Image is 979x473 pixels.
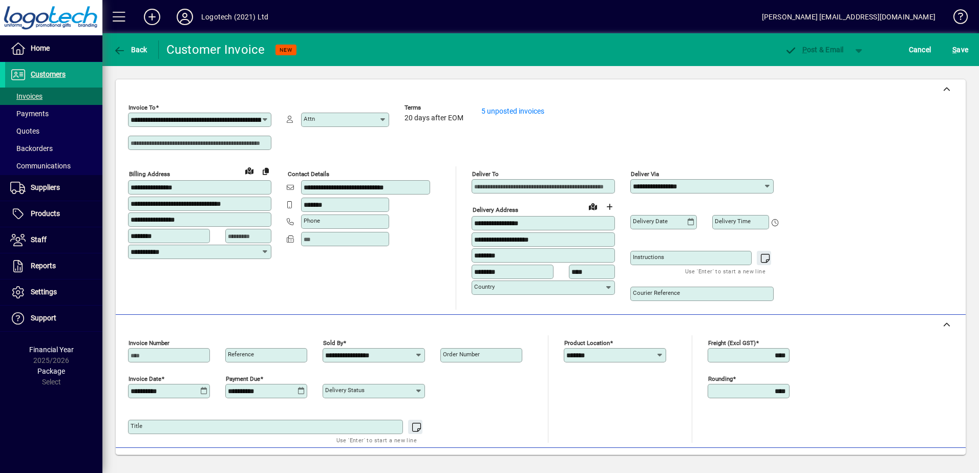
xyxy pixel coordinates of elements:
span: Terms [405,104,466,111]
button: Product [891,453,943,471]
span: Package [37,367,65,375]
span: Product History [614,454,666,470]
a: View on map [585,198,601,214]
mat-label: Freight (excl GST) [708,339,756,347]
mat-hint: Use 'Enter' to start a new line [685,265,765,277]
mat-label: Payment due [226,375,260,382]
a: Invoices [5,88,102,105]
span: P [802,46,807,54]
mat-label: Invoice number [129,339,169,347]
button: Copy to Delivery address [258,163,274,179]
div: Customer Invoice [166,41,265,58]
mat-label: Delivery date [633,218,668,225]
mat-label: Delivery time [715,218,751,225]
span: Payments [10,110,49,118]
span: Home [31,44,50,52]
button: Back [111,40,150,59]
span: S [952,46,956,54]
mat-label: Sold by [323,339,343,347]
a: Home [5,36,102,61]
a: Staff [5,227,102,253]
div: Logotech (2021) Ltd [201,9,268,25]
span: Support [31,314,56,322]
span: Financial Year [29,346,74,354]
span: Reports [31,262,56,270]
span: Invoices [10,92,42,100]
a: Settings [5,279,102,305]
a: Knowledge Base [946,2,966,35]
button: Post & Email [779,40,849,59]
mat-label: Rounding [708,375,733,382]
mat-label: Title [131,422,142,429]
mat-label: Product location [564,339,610,347]
mat-label: Delivery status [325,386,365,394]
button: Product History [610,453,670,471]
button: Add [136,8,168,26]
span: Product [896,454,938,470]
span: Cancel [909,41,931,58]
a: Reports [5,253,102,279]
span: ave [952,41,968,58]
a: Suppliers [5,175,102,201]
span: Communications [10,162,71,170]
span: NEW [280,47,292,53]
button: Save [950,40,971,59]
mat-label: Phone [304,217,320,224]
span: Back [113,46,147,54]
mat-hint: Use 'Enter' to start a new line [336,434,417,446]
span: ost & Email [784,46,844,54]
div: [PERSON_NAME] [EMAIL_ADDRESS][DOMAIN_NAME] [762,9,935,25]
a: Payments [5,105,102,122]
span: Customers [31,70,66,78]
mat-label: Order number [443,351,480,358]
mat-label: Instructions [633,253,664,261]
span: Quotes [10,127,39,135]
a: Support [5,306,102,331]
span: Settings [31,288,57,296]
a: View on map [241,162,258,179]
a: Products [5,201,102,227]
span: Products [31,209,60,218]
button: Profile [168,8,201,26]
a: Backorders [5,140,102,157]
mat-label: Deliver via [631,170,659,178]
span: Suppliers [31,183,60,191]
mat-label: Reference [228,351,254,358]
span: 20 days after EOM [405,114,463,122]
span: Backorders [10,144,53,153]
button: Choose address [601,199,618,215]
a: Communications [5,157,102,175]
mat-label: Invoice date [129,375,161,382]
button: Cancel [906,40,934,59]
app-page-header-button: Back [102,40,159,59]
mat-label: Attn [304,115,315,122]
a: Quotes [5,122,102,140]
mat-label: Invoice To [129,104,156,111]
mat-label: Deliver To [472,170,499,178]
span: Staff [31,235,47,244]
mat-label: Courier Reference [633,289,680,296]
mat-label: Country [474,283,495,290]
a: 5 unposted invoices [481,107,544,115]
